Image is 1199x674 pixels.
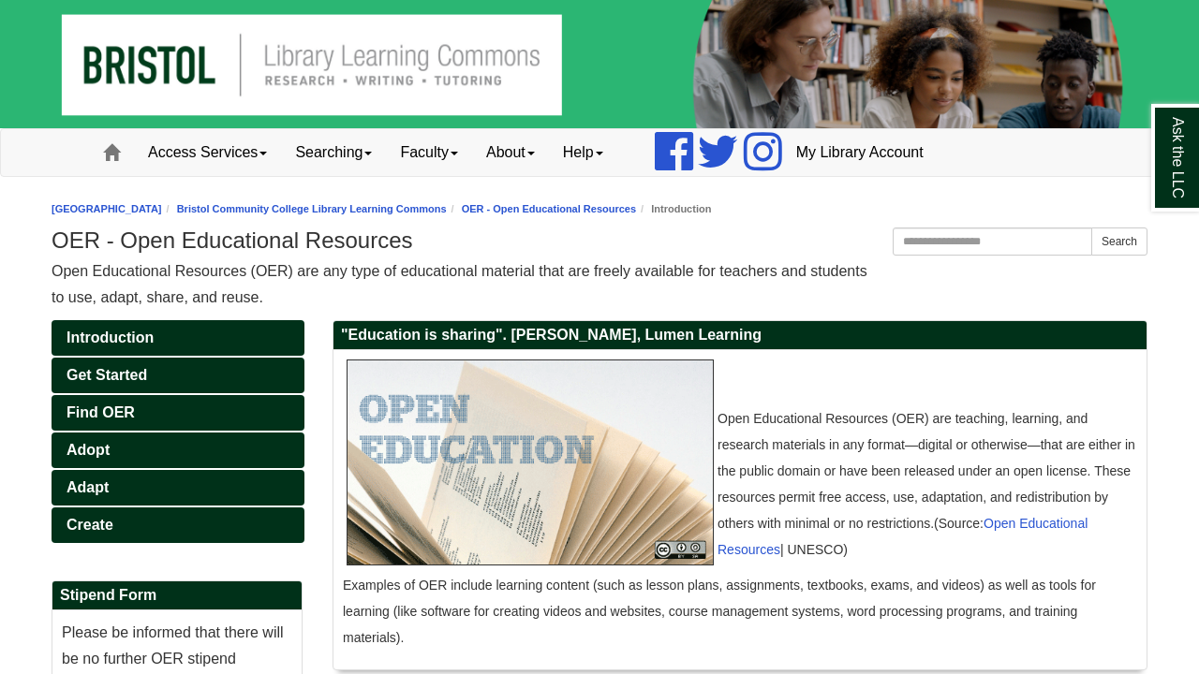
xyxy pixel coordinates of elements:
h2: Stipend Form [52,581,302,610]
span: Open Educational Resources (OER) are any type of educational material that are freely available f... [52,263,867,305]
a: Help [549,129,617,176]
span: (Source: | UNESCO) [718,516,1088,557]
span: Adopt [67,442,110,458]
a: Searching [281,129,386,176]
a: Access Services [134,129,281,176]
h1: OER - Open Educational Resources [52,227,1147,254]
a: About [472,129,549,176]
a: OER - Open Educational Resources [462,203,636,214]
h2: "Education is sharing". [PERSON_NAME], Lumen Learning [333,321,1147,350]
span: Open Educational Resources (OER) are teaching, learning, and research materials in any format—dig... [718,411,1135,531]
span: Create [67,517,113,533]
button: Search [1091,227,1147,256]
span: Introduction [67,330,154,345]
nav: breadcrumb [52,200,1147,218]
a: Bristol Community College Library Learning Commons [177,203,447,214]
a: Adopt [52,432,304,468]
span: Find OER [67,404,135,420]
li: Introduction [636,200,711,218]
a: [GEOGRAPHIC_DATA] [52,203,162,214]
a: Create [52,507,304,543]
span: Get Started [67,367,147,383]
span: Examples of OER include learning content (such as lesson plans, assignments, textbooks, exams, an... [343,578,1096,645]
a: Adapt [52,470,304,505]
a: Faculty [386,129,472,176]
a: Open Educational Resources [718,516,1088,557]
a: Get Started [52,358,304,393]
a: Find OER [52,395,304,431]
span: Adapt [67,479,109,495]
a: Introduction [52,320,304,356]
a: My Library Account [782,129,938,176]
